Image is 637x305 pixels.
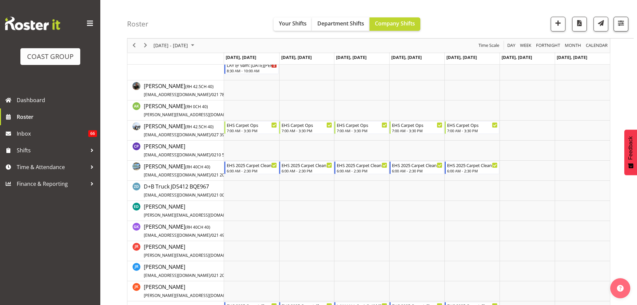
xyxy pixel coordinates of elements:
span: [DATE], [DATE] [336,54,366,60]
td: Emmett Denton resource [127,201,224,221]
div: 7:00 AM - 3:30 PM [337,128,387,133]
span: RH 42.5 [187,124,201,130]
td: Cameron Phillips resource [127,141,224,161]
span: [PERSON_NAME] [144,243,269,258]
span: ( CH 40) [185,104,208,109]
span: / [210,232,212,238]
button: Send a list of all shifts for the selected filtered period to all rostered employees. [594,17,608,31]
div: 6:00 AM - 2:30 PM [282,168,332,173]
td: James Reid-Akehurst resource [127,241,224,261]
span: Your Shifts [279,20,307,27]
a: [PERSON_NAME][PERSON_NAME][EMAIL_ADDRESS][DOMAIN_NAME] [144,243,269,259]
button: Timeline Month [564,42,582,50]
div: 7:00 AM - 3:30 PM [392,128,442,133]
span: / [210,92,212,97]
div: Brittany Taylor"s event - EHS Carpet Ops Begin From Monday, September 29, 2025 at 7:00:00 AM GMT+... [224,121,279,134]
div: next period [140,39,151,53]
span: [DATE], [DATE] [446,54,477,60]
div: 6:00 AM - 2:30 PM [447,168,498,173]
span: [EMAIL_ADDRESS][DOMAIN_NAME] [144,232,210,238]
button: Timeline Week [519,42,533,50]
div: EHS Carpet Ops [227,122,277,128]
span: [DATE], [DATE] [226,54,256,60]
span: [DATE], [DATE] [391,54,422,60]
span: [DATE], [DATE] [502,54,532,60]
span: Shifts [17,145,87,155]
div: previous period [128,39,140,53]
span: Time & Attendance [17,162,87,172]
img: help-xxl-2.png [617,285,624,292]
div: EHS 2025 Carpet Cleaning, Maintenance, etc [447,162,498,168]
a: [PERSON_NAME][EMAIL_ADDRESS][DOMAIN_NAME]/021 205 9546 [144,263,237,279]
div: LAY @ 9am: [DATE][PERSON_NAME] Expo @ [GEOGRAPHIC_DATA] [227,62,277,68]
button: Download a PDF of the roster according to the set date range. [572,17,587,31]
td: Grace Kaiuha resource [127,221,224,241]
div: EHS Carpet Ops [392,122,442,128]
span: RH 40 [187,164,198,170]
a: [PERSON_NAME](RH 0CH 40)[PERSON_NAME][EMAIL_ADDRESS][DOMAIN_NAME] [144,102,266,118]
span: D+B Truck JDS412 BQE967 [144,183,235,198]
span: Day [507,42,516,50]
td: Charwen Vaevaepare resource [127,161,224,181]
div: 6:00 AM - 2:30 PM [227,168,277,173]
span: 021 202 5796 [212,172,237,178]
div: COAST GROUP [27,52,74,62]
span: ( CH 40) [185,224,210,230]
div: Charwen Vaevaepare"s event - EHS 2025 Carpet Cleaning, Maintenance, etc Begin From Friday, Octobe... [445,161,499,174]
button: Your Shifts [274,17,312,31]
span: 0210 577 379 [212,152,237,158]
a: [PERSON_NAME](RH 40CH 40)[EMAIL_ADDRESS][DOMAIN_NAME]/021 492 893 [144,223,235,239]
span: RH 40 [187,224,198,230]
div: EHS Carpet Ops [447,122,498,128]
span: [DATE], [DATE] [557,54,587,60]
span: / [210,132,212,138]
div: Charwen Vaevaepare"s event - EHS 2025 Carpet Cleaning, Maintenance, etc Begin From Monday, Septem... [224,161,279,174]
button: Fortnight [535,42,561,50]
button: Time Scale [477,42,501,50]
div: 7:00 AM - 3:30 PM [227,128,277,133]
span: [EMAIL_ADDRESS][DOMAIN_NAME] [144,273,210,278]
span: Company Shifts [375,20,415,27]
button: Previous [130,42,139,50]
span: [PERSON_NAME][EMAIL_ADDRESS][DOMAIN_NAME] [144,112,242,118]
div: Brittany Taylor"s event - EHS Carpet Ops Begin From Wednesday, October 1, 2025 at 7:00:00 AM GMT+... [334,121,389,134]
span: RH 0 [187,104,195,109]
span: Week [519,42,532,50]
span: [PERSON_NAME][EMAIL_ADDRESS][DOMAIN_NAME] [144,252,242,258]
div: 8:30 AM - 10:00 AM [227,68,277,73]
button: Department Shifts [312,17,369,31]
span: calendar [585,42,608,50]
div: 7:00 AM - 3:30 PM [282,128,332,133]
a: D+B Truck JDS412 BQE967[EMAIL_ADDRESS][DOMAIN_NAME]/021 000 000 [144,182,235,199]
img: Rosterit website logo [5,17,60,30]
button: Month [585,42,609,50]
td: Jennifer Remigio resource [127,261,224,281]
div: EHS 2025 Carpet Cleaning, Maintenance, etc [282,162,332,168]
span: Time Scale [478,42,500,50]
button: Filter Shifts [614,17,628,31]
div: EHS 2025 Carpet Cleaning, Maintenance, etc [392,162,442,168]
td: Brittany Taylor resource [127,121,224,141]
a: [PERSON_NAME][PERSON_NAME][EMAIL_ADDRESS][DOMAIN_NAME] [144,283,266,299]
a: [PERSON_NAME](RH 42.5CH 40)[EMAIL_ADDRESS][DOMAIN_NAME]/027 398 6766 [144,122,237,138]
span: Dashboard [17,95,97,105]
a: [PERSON_NAME][EMAIL_ADDRESS][DOMAIN_NAME]/0210 577 379 [144,142,237,158]
span: [PERSON_NAME][EMAIL_ADDRESS][DOMAIN_NAME] [144,212,242,218]
button: Add a new shift [551,17,565,31]
td: Angela Kerrigan resource [127,100,224,121]
span: [PERSON_NAME] [144,163,237,178]
div: Brittany Taylor"s event - EHS Carpet Ops Begin From Friday, October 3, 2025 at 7:00:00 AM GMT+13:... [445,121,499,134]
span: [PERSON_NAME] [144,263,237,279]
span: [DATE] - [DATE] [153,42,189,50]
span: Month [564,42,582,50]
span: [PERSON_NAME] [144,82,235,98]
a: [PERSON_NAME](RH 42.5CH 40)[EMAIL_ADDRESS][DOMAIN_NAME]/021 783 915 [144,82,235,98]
span: 021 783 915 [212,92,235,97]
div: EHS 2025 Carpet Cleaning, Maintenance, etc [337,162,387,168]
span: [PERSON_NAME] [144,143,237,158]
span: [EMAIL_ADDRESS][DOMAIN_NAME] [144,192,210,198]
span: [PERSON_NAME] [144,223,235,238]
button: Feedback - Show survey [624,130,637,175]
div: Brittany Taylor"s event - EHS Carpet Ops Begin From Tuesday, September 30, 2025 at 7:00:00 AM GMT... [279,121,334,134]
a: [PERSON_NAME](RH 40CH 40)[EMAIL_ADDRESS][DOMAIN_NAME]/021 202 5796 [144,162,237,178]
